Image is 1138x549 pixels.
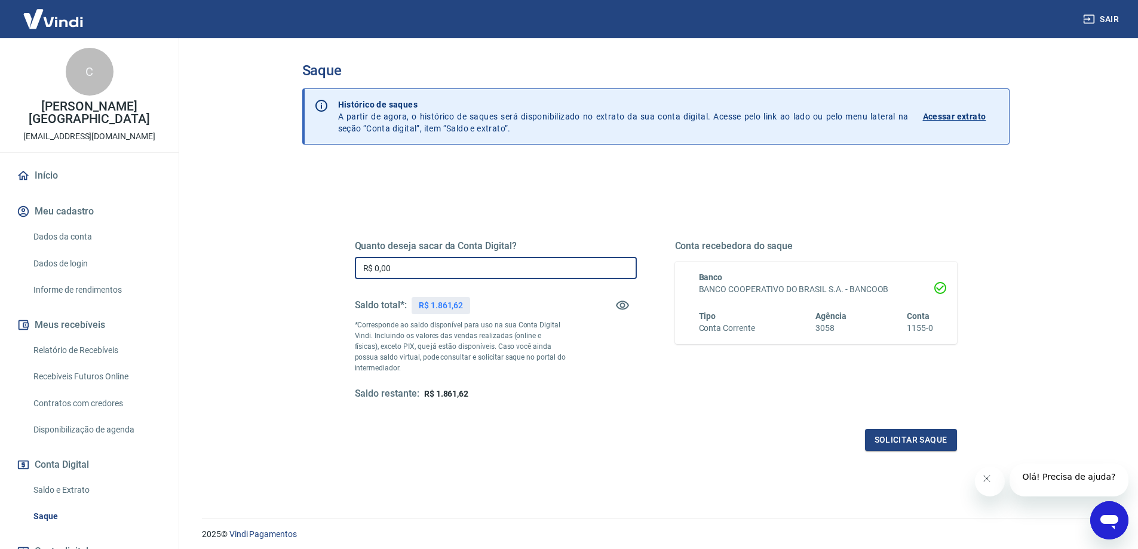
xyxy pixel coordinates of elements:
div: C [66,48,114,96]
span: Agência [815,311,846,321]
button: Conta Digital [14,452,164,478]
button: Sair [1081,8,1124,30]
h5: Saldo restante: [355,388,419,400]
a: Saque [29,504,164,529]
a: Dados da conta [29,225,164,249]
p: Histórico de saques [338,99,909,111]
h3: Saque [302,62,1010,79]
a: Recebíveis Futuros Online [29,364,164,389]
button: Meu cadastro [14,198,164,225]
iframe: Fechar mensagem [975,467,1005,496]
a: Informe de rendimentos [29,278,164,302]
p: A partir de agora, o histórico de saques será disponibilizado no extrato da sua conta digital. Ac... [338,99,909,134]
p: [PERSON_NAME] [GEOGRAPHIC_DATA] [10,100,169,125]
h6: 1155-0 [907,322,933,335]
img: Vindi [14,1,92,37]
p: *Corresponde ao saldo disponível para uso na sua Conta Digital Vindi. Incluindo os valores das ve... [355,320,566,373]
button: Meus recebíveis [14,312,164,338]
a: Relatório de Recebíveis [29,338,164,363]
button: Solicitar saque [865,429,957,451]
iframe: Botão para abrir a janela de mensagens [1090,501,1128,539]
p: [EMAIL_ADDRESS][DOMAIN_NAME] [23,130,155,143]
a: Acessar extrato [923,99,999,134]
span: Conta [907,311,930,321]
h6: BANCO COOPERATIVO DO BRASIL S.A. - BANCOOB [699,283,933,296]
h5: Saldo total*: [355,299,407,311]
a: Disponibilização de agenda [29,418,164,442]
a: Contratos com credores [29,391,164,416]
span: R$ 1.861,62 [424,389,468,398]
h5: Conta recebedora do saque [675,240,957,252]
span: Tipo [699,311,716,321]
p: 2025 © [202,528,1109,541]
h5: Quanto deseja sacar da Conta Digital? [355,240,637,252]
a: Vindi Pagamentos [229,529,297,539]
iframe: Mensagem da empresa [1010,464,1128,496]
h6: Conta Corrente [699,322,755,335]
a: Dados de login [29,252,164,276]
a: Saldo e Extrato [29,478,164,502]
p: Acessar extrato [923,111,986,122]
span: Banco [699,272,723,282]
p: R$ 1.861,62 [419,299,463,312]
a: Início [14,162,164,189]
h6: 3058 [815,322,846,335]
